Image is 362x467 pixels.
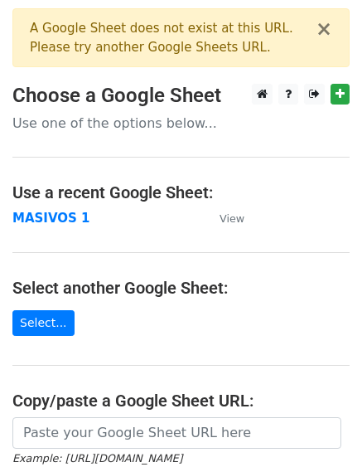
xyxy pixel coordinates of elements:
[12,391,350,411] h4: Copy/paste a Google Sheet URL:
[12,182,350,202] h4: Use a recent Google Sheet:
[12,84,350,108] h3: Choose a Google Sheet
[12,417,341,449] input: Paste your Google Sheet URL here
[30,19,316,56] div: A Google Sheet does not exist at this URL. Please try another Google Sheets URL.
[12,211,89,226] a: MASIVOS 1
[12,114,350,132] p: Use one of the options below...
[316,19,332,39] button: ×
[12,452,182,465] small: Example: [URL][DOMAIN_NAME]
[220,212,244,225] small: View
[12,310,75,336] a: Select...
[12,278,350,298] h4: Select another Google Sheet:
[203,211,244,226] a: View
